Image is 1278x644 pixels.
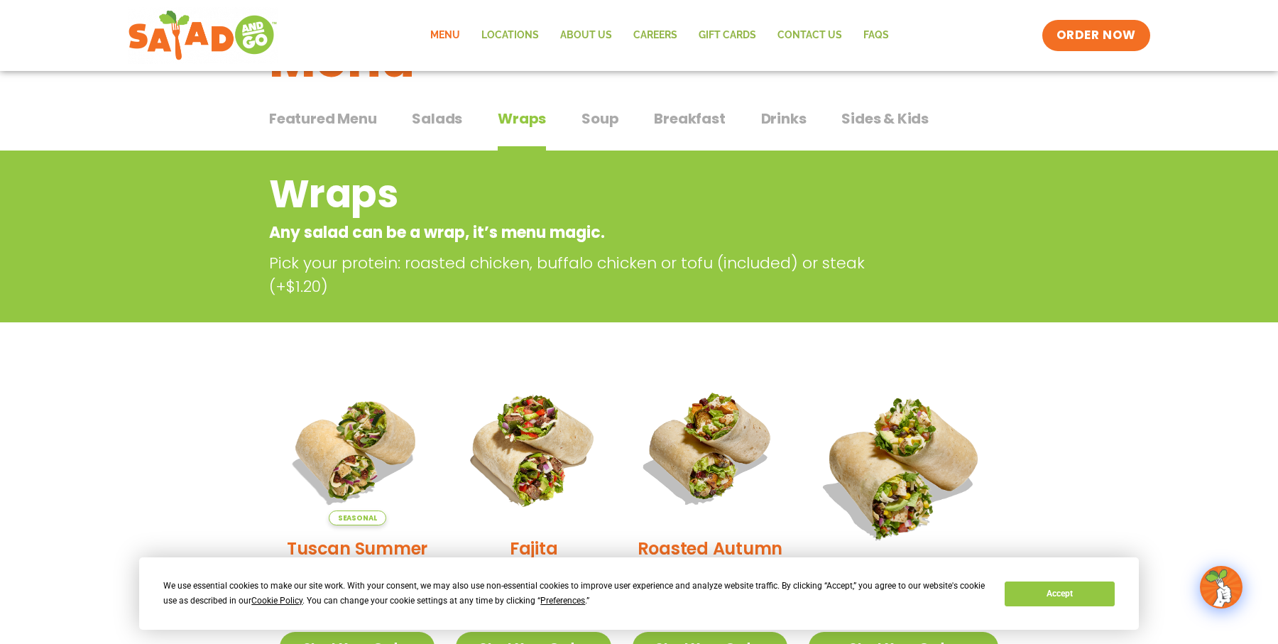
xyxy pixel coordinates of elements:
span: Wraps [498,108,546,129]
span: Breakfast [654,108,725,129]
h2: Roasted Autumn [638,536,783,561]
div: Cookie Consent Prompt [139,557,1139,630]
span: Preferences [540,596,585,606]
a: Contact Us [767,19,853,52]
h2: Wraps [269,165,895,223]
nav: Menu [420,19,900,52]
a: ORDER NOW [1042,20,1150,51]
span: Salads [412,108,462,129]
span: Seasonal [329,511,386,525]
a: Careers [623,19,688,52]
img: Product photo for Fajita Wrap [456,371,611,525]
span: Featured Menu [269,108,376,129]
h2: Tuscan Summer Wrap [280,536,435,586]
img: Product photo for BBQ Ranch Wrap [809,371,998,560]
a: About Us [550,19,623,52]
h2: Fajita [510,536,558,561]
img: wpChatIcon [1201,567,1241,607]
a: Locations [471,19,550,52]
a: Menu [420,19,471,52]
img: Product photo for Tuscan Summer Wrap [280,371,435,525]
img: Product photo for Roasted Autumn Wrap [633,371,787,525]
span: Sides & Kids [841,108,929,129]
span: ORDER NOW [1056,27,1136,44]
span: Drinks [761,108,807,129]
a: FAQs [853,19,900,52]
button: Accept [1005,582,1114,606]
div: Tabbed content [269,103,1009,151]
p: Any salad can be a wrap, it’s menu magic. [269,221,895,244]
span: Cookie Policy [251,596,302,606]
p: Pick your protein: roasted chicken, buffalo chicken or tofu (included) or steak (+$1.20) [269,251,901,298]
div: We use essential cookies to make our site work. With your consent, we may also use non-essential ... [163,579,988,608]
span: Soup [581,108,618,129]
a: GIFT CARDS [688,19,767,52]
img: new-SAG-logo-768×292 [128,7,278,64]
